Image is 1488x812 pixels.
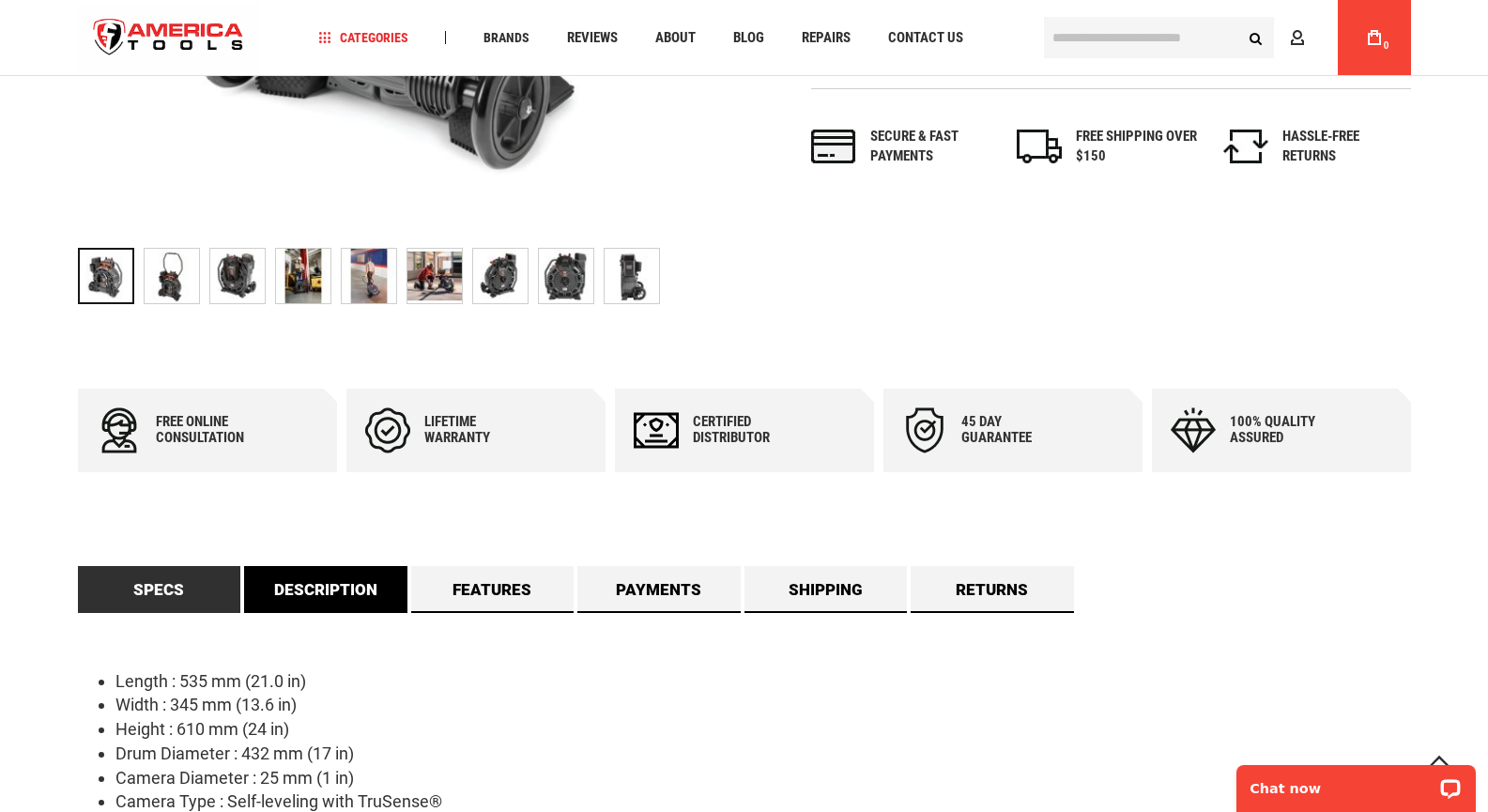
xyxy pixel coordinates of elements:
a: About [647,25,704,51]
span: 0 [1384,40,1389,51]
img: RIDGID 63663 SEESNAKE® RM200B REEL (165' / 50M) WITH SELF-LEVELING CAMERA POWERED WITH TRUSENSE® [539,249,593,303]
div: Free online consultation [156,414,268,446]
a: Description [244,566,407,613]
a: Brands [475,25,538,51]
img: returns [1223,130,1268,163]
div: Secure & fast payments [870,127,992,167]
img: RIDGID 63663 SEESNAKE® RM200B REEL (165' / 50M) WITH SELF-LEVELING CAMERA POWERED WITH TRUSENSE® [342,249,396,303]
div: Lifetime warranty [424,414,537,446]
a: Repairs [793,25,859,51]
span: Brands [483,31,529,44]
span: About [655,31,696,45]
a: Specs [78,566,241,613]
a: Blog [725,25,773,51]
span: Repairs [802,31,851,45]
div: HASSLE-FREE RETURNS [1282,127,1404,167]
span: Categories [318,31,408,44]
li: Width : 345 mm (13.6 in) [115,693,1411,717]
div: RIDGID 63663 SEESNAKE® RM200B REEL (165' / 50M) WITH SELF-LEVELING CAMERA POWERED WITH TRUSENSE® [604,238,660,314]
a: Reviews [559,25,626,51]
img: America Tools [78,3,260,73]
img: RIDGID 63663 SEESNAKE® RM200B REEL (165' / 50M) WITH SELF-LEVELING CAMERA POWERED WITH TRUSENSE® [276,249,330,303]
div: RIDGID 63663 SEESNAKE® RM200B REEL (165' / 50M) WITH SELF-LEVELING CAMERA POWERED WITH TRUSENSE® [341,238,407,314]
a: Features [411,566,575,613]
span: Contact Us [888,31,963,45]
img: RIDGID 63663 SEESNAKE® RM200B REEL (165' / 50M) WITH SELF-LEVELING CAMERA POWERED WITH TRUSENSE® [473,249,528,303]
div: Certified Distributor [693,414,805,446]
a: Returns [911,566,1074,613]
div: RIDGID 63663 SEESNAKE® RM200B REEL (165' / 50M) WITH SELF-LEVELING CAMERA POWERED WITH TRUSENSE® [209,238,275,314]
a: Payments [577,566,741,613]
button: Search [1238,20,1274,55]
a: Shipping [744,566,908,613]
a: Contact Us [880,25,972,51]
iframe: LiveChat chat widget [1224,753,1488,812]
img: RIDGID 63663 SEESNAKE® RM200B REEL (165' / 50M) WITH SELF-LEVELING CAMERA POWERED WITH TRUSENSE® [407,249,462,303]
li: Drum Diameter : 432 mm (17 in) [115,742,1411,766]
div: RIDGID 63663 SEESNAKE® RM200B REEL (165' / 50M) WITH SELF-LEVELING CAMERA POWERED WITH TRUSENSE® [144,238,209,314]
li: Length : 535 mm (21.0 in) [115,669,1411,694]
div: 100% quality assured [1230,414,1342,446]
img: RIDGID 63663 SEESNAKE® RM200B REEL (165' / 50M) WITH SELF-LEVELING CAMERA POWERED WITH TRUSENSE® [605,249,659,303]
img: payments [811,130,856,163]
div: RIDGID 63663 SEESNAKE® RM200B REEL (165' / 50M) WITH SELF-LEVELING CAMERA POWERED WITH TRUSENSE® [407,238,472,314]
span: Reviews [567,31,618,45]
div: RIDGID 63663 SEESNAKE® RM200B REEL (165' / 50M) WITH SELF-LEVELING CAMERA POWERED WITH TRUSENSE® [472,238,538,314]
img: shipping [1017,130,1062,163]
img: RIDGID 63663 SEESNAKE® RM200B REEL (165' / 50M) WITH SELF-LEVELING CAMERA POWERED WITH TRUSENSE® [210,249,265,303]
div: RIDGID 63663 SEESNAKE® RM200B REEL (165' / 50M) WITH SELF-LEVELING CAMERA POWERED WITH TRUSENSE® [538,238,604,314]
li: Camera Diameter : 25 mm (1 in) [115,766,1411,790]
span: Blog [733,31,764,45]
div: 45 day Guarantee [961,414,1074,446]
a: Categories [310,25,417,51]
div: RIDGID 63663 SEESNAKE® RM200B REEL (165' / 50M) WITH SELF-LEVELING CAMERA POWERED WITH TRUSENSE® [78,238,144,314]
div: FREE SHIPPING OVER $150 [1076,127,1198,167]
div: RIDGID 63663 SEESNAKE® RM200B REEL (165' / 50M) WITH SELF-LEVELING CAMERA POWERED WITH TRUSENSE® [275,238,341,314]
li: Height : 610 mm (24 in) [115,717,1411,742]
img: RIDGID 63663 SEESNAKE® RM200B REEL (165' / 50M) WITH SELF-LEVELING CAMERA POWERED WITH TRUSENSE® [145,249,199,303]
a: store logo [78,3,260,73]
